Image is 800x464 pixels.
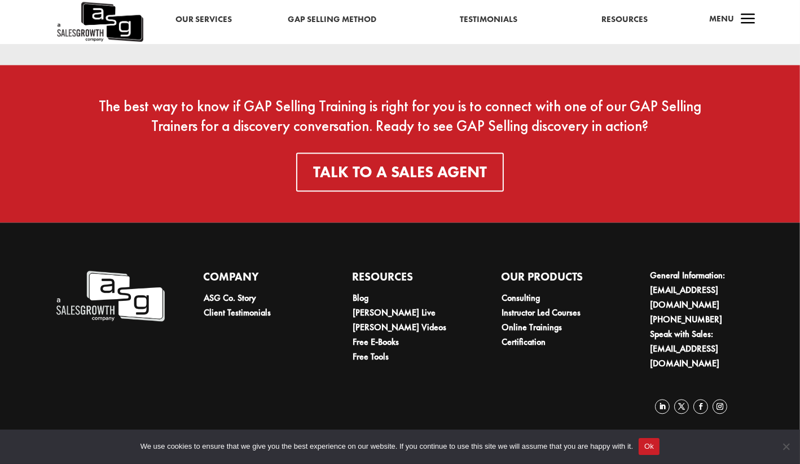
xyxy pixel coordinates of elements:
a: ASG Co. Story [204,292,256,304]
a: Our Services [175,12,232,27]
a: Follow on X [674,399,689,414]
a: [PERSON_NAME] Videos [353,321,446,333]
a: Client Testimonials [204,307,271,318]
li: Speak with Sales: [650,327,760,371]
a: Free Tools [353,351,389,362]
a: Follow on LinkedIn [655,399,670,414]
a: [PERSON_NAME] Live [353,307,436,318]
a: Testimonials [460,12,518,27]
a: [EMAIL_ADDRESS][DOMAIN_NAME] [650,284,720,310]
a: Follow on Facebook [693,399,708,414]
a: [PHONE_NUMBER] [650,313,723,325]
a: Gap Selling Method [288,12,376,27]
a: Certification [502,336,546,348]
span: Menu [709,13,734,24]
a: Online Trainings [502,321,562,333]
a: Consulting [502,292,540,304]
img: A Sales Growth Company [55,268,165,324]
span: We use cookies to ensure that we give you the best experience on our website. If you continue to ... [140,441,633,452]
span: No [780,441,792,452]
a: Follow on Instagram [713,399,727,414]
button: Ok [639,438,660,455]
h4: Our Products [501,268,611,291]
li: General Information: [650,268,760,312]
h4: Company [203,268,313,291]
a: Talk to A Sales Agent [296,152,504,191]
h4: Resources [352,268,462,291]
a: Resources [601,12,648,27]
span: a [737,8,759,31]
a: Instructor Led Courses [502,307,581,318]
span: The best way to know if GAP Selling Training is right for you is to connect with one of our GAP S... [99,96,701,135]
a: Free E-Books [353,336,399,348]
a: Blog [353,292,368,304]
a: [EMAIL_ADDRESS][DOMAIN_NAME] [650,343,720,369]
